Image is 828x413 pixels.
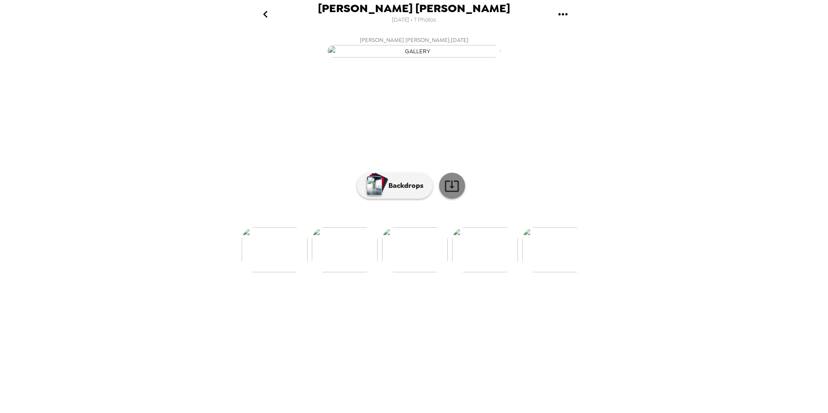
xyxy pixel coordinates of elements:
[327,45,501,58] img: gallery
[392,14,436,26] span: [DATE] • 7 Photos
[382,227,448,272] img: gallery
[312,227,378,272] img: gallery
[242,227,307,272] img: gallery
[452,227,518,272] img: gallery
[241,32,587,60] button: [PERSON_NAME] [PERSON_NAME],[DATE]
[522,227,588,272] img: gallery
[318,3,510,14] span: [PERSON_NAME] [PERSON_NAME]
[384,181,424,191] p: Backdrops
[357,173,433,199] button: Backdrops
[360,35,469,45] span: [PERSON_NAME] [PERSON_NAME] , [DATE]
